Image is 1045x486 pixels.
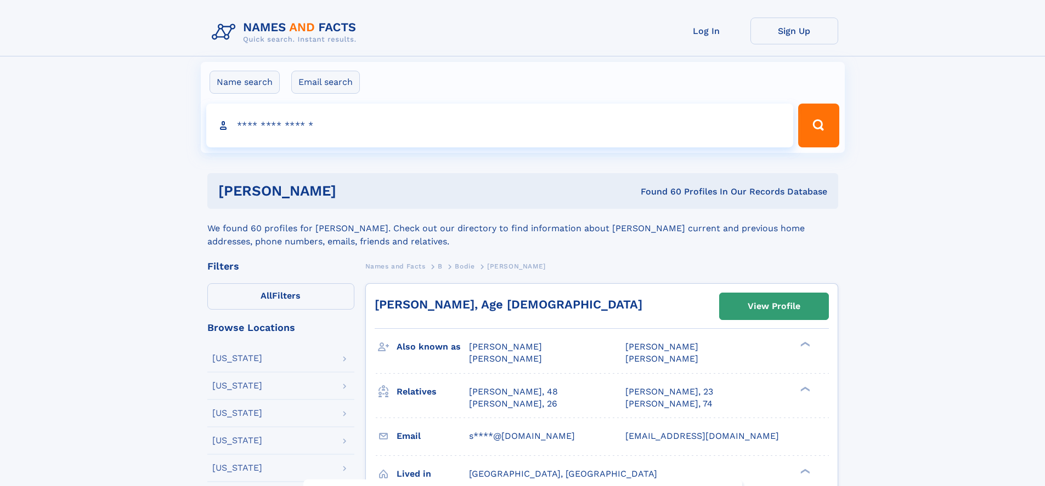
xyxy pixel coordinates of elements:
h1: [PERSON_NAME] [218,184,489,198]
a: [PERSON_NAME], 23 [625,386,713,398]
span: [PERSON_NAME] [625,353,698,364]
span: [PERSON_NAME] [469,353,542,364]
div: We found 60 profiles for [PERSON_NAME]. Check out our directory to find information about [PERSON... [207,209,838,248]
span: B [438,262,443,270]
div: Found 60 Profiles In Our Records Database [488,186,827,198]
a: Log In [663,18,750,44]
a: B [438,259,443,273]
span: Bodie [455,262,475,270]
div: ❯ [798,341,811,348]
div: ❯ [798,385,811,392]
a: Sign Up [750,18,838,44]
div: [US_STATE] [212,464,262,472]
span: [GEOGRAPHIC_DATA], [GEOGRAPHIC_DATA] [469,468,657,479]
span: [PERSON_NAME] [487,262,546,270]
a: [PERSON_NAME], 48 [469,386,558,398]
a: [PERSON_NAME], 26 [469,398,557,410]
div: [US_STATE] [212,354,262,363]
a: View Profile [720,293,828,319]
div: [US_STATE] [212,436,262,445]
label: Name search [210,71,280,94]
div: View Profile [748,294,800,319]
img: Logo Names and Facts [207,18,365,47]
h3: Lived in [397,465,469,483]
a: Bodie [455,259,475,273]
span: [EMAIL_ADDRESS][DOMAIN_NAME] [625,431,779,441]
span: [PERSON_NAME] [625,341,698,352]
div: [US_STATE] [212,381,262,390]
span: [PERSON_NAME] [469,341,542,352]
span: All [261,290,272,301]
label: Email search [291,71,360,94]
h3: Relatives [397,382,469,401]
button: Search Button [798,104,839,147]
a: [PERSON_NAME], 74 [625,398,713,410]
div: Filters [207,261,354,271]
h3: Email [397,427,469,445]
div: ❯ [798,467,811,474]
div: [US_STATE] [212,409,262,418]
a: Names and Facts [365,259,426,273]
input: search input [206,104,794,147]
div: Browse Locations [207,323,354,333]
h3: Also known as [397,338,469,356]
a: [PERSON_NAME], Age [DEMOGRAPHIC_DATA] [375,298,642,311]
label: Filters [207,283,354,310]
